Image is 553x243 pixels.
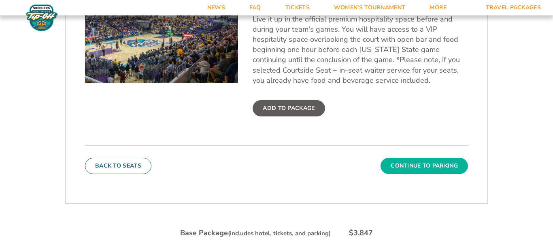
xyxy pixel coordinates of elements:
button: Back To Seats [85,158,151,174]
button: Continue To Parking [381,158,468,174]
small: (includes hotel, tickets, and parking) [228,229,331,237]
label: Add To Package [253,100,325,116]
div: $3,847 [349,228,373,238]
div: Base Package [180,228,331,238]
p: Live it up in the official premium hospitality space before and during your team's games. You wil... [253,14,468,86]
img: Fort Myers Tip-Off [24,4,60,32]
